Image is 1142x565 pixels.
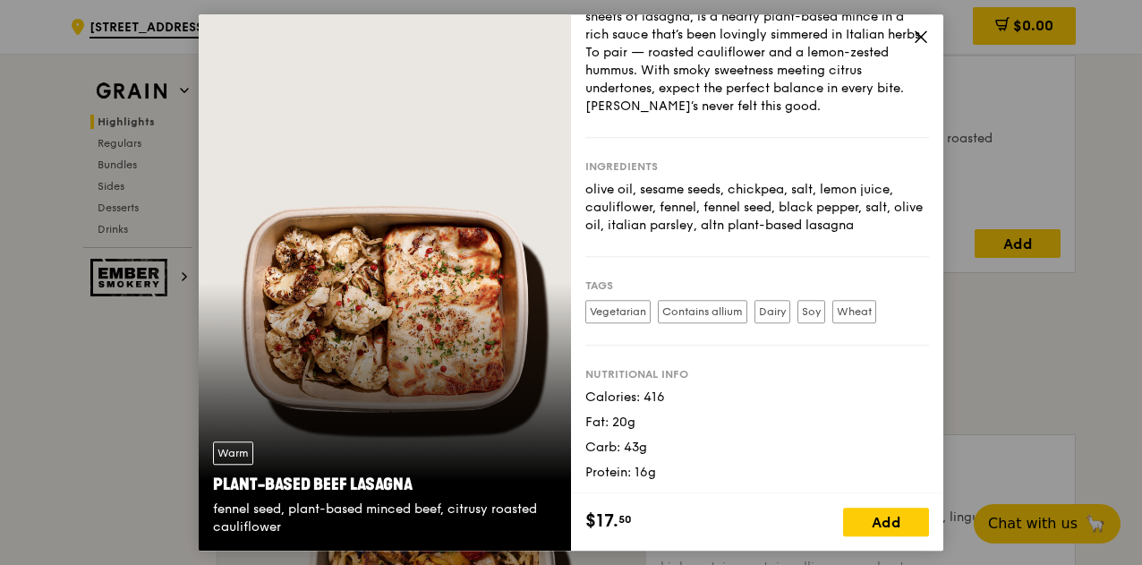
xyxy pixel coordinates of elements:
div: Add [843,508,929,536]
div: Warm [213,441,253,465]
div: Calories: 416 [585,389,929,407]
label: Wheat [832,300,876,323]
div: Carb: 43g [585,439,929,457]
span: $17. [585,508,618,535]
label: Soy [797,300,825,323]
div: fennel seed, plant-based minced beef, citrusy roasted cauliflower [213,501,557,536]
label: Dairy [754,300,790,323]
div: Nutritional info [585,367,929,381]
span: 50 [618,512,632,526]
div: olive oil, sesame seeds, chickpea, salt, lemon juice, cauliflower, fennel, fennel seed, black pep... [585,181,929,235]
label: Vegetarian [585,300,651,323]
label: Contains allium [658,300,747,323]
div: Plant-Based Beef Lasagna [213,472,557,497]
div: Fat: 20g [585,414,929,432]
div: Protein: 16g [585,464,929,482]
div: Tags [585,278,929,293]
div: Ingredients [585,159,929,174]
